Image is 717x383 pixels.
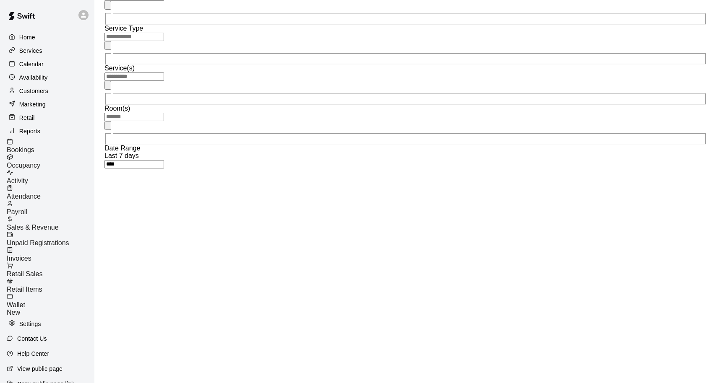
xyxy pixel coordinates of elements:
a: Occupancy [7,154,94,169]
span: Retail Sales [7,270,42,277]
a: Invoices [7,247,94,262]
p: Customers [19,87,48,95]
a: Activity [7,169,94,185]
a: Home [7,31,88,44]
span: Retail Items [7,286,42,293]
button: Open [104,1,111,10]
a: Bookings [7,138,94,154]
p: Marketing [19,100,46,109]
span: Payroll [7,208,27,215]
a: Sales & Revenue [7,216,94,231]
p: Calendar [19,60,44,68]
a: Attendance [7,185,94,200]
div: Last 7 days [104,152,707,160]
p: Contact Us [17,334,47,343]
p: Availability [19,73,48,82]
a: Retail [7,111,88,124]
span: Date Range [104,145,140,152]
a: Unpaid Registrations [7,231,94,247]
p: Settings [19,320,41,328]
span: New [7,309,20,316]
a: WalletNew [7,293,94,316]
span: Attendance [7,193,41,200]
p: Help Center [17,349,49,358]
p: Reports [19,127,40,135]
a: Settings [7,318,88,330]
a: Calendar [7,58,88,70]
span: Sales & Revenue [7,224,59,231]
span: Wallet [7,301,25,308]
span: Room(s) [104,105,130,112]
a: Retail Sales [7,262,94,278]
span: Bookings [7,146,34,153]
span: Invoices [7,255,31,262]
span: Service Type [104,25,143,32]
a: Services [7,44,88,57]
p: Home [19,33,35,41]
a: Customers [7,85,88,97]
p: Retail [19,114,35,122]
span: Occupancy [7,162,40,169]
span: Service(s) [104,65,135,72]
button: Open [104,41,111,50]
p: View public page [17,365,63,373]
span: Unpaid Registrations [7,239,69,246]
p: Services [19,47,42,55]
a: Retail Items [7,278,94,293]
span: Activity [7,177,28,184]
button: Open [104,121,111,130]
a: Payroll [7,200,94,216]
button: Open [104,81,111,90]
a: Marketing [7,98,88,111]
a: Reports [7,125,88,137]
a: Availability [7,71,88,84]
